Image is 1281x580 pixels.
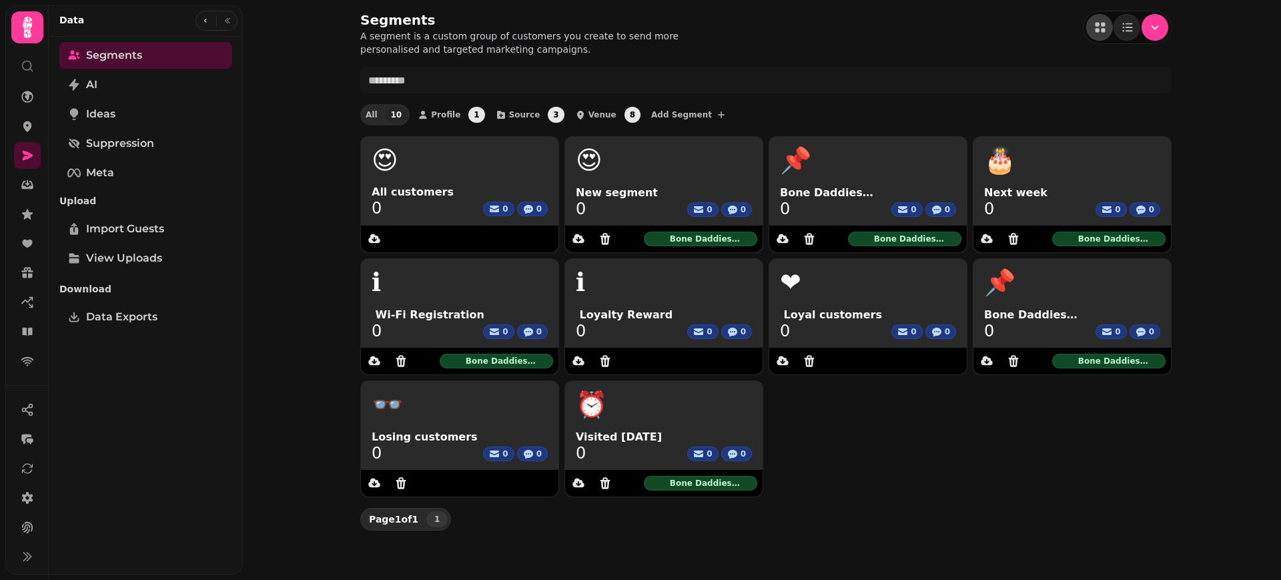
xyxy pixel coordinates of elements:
span: 10 [386,107,408,123]
a: Data Exports [59,304,232,330]
span: 👓 [372,392,403,418]
span: Bone Daddies ([GEOGRAPHIC_DATA]) [984,307,1160,323]
button: Delete segment [388,470,414,497]
span: ️ Loyalty Reward [576,307,752,323]
button: 0 [891,324,922,339]
span: AI [86,77,97,93]
div: Bone Daddies ([GEOGRAPHIC_DATA]) [1052,232,1166,246]
a: AI [59,71,232,98]
span: 0 [502,204,508,214]
span: 0 [741,204,746,215]
button: data export [361,470,388,497]
span: Meta [86,165,114,181]
span: 3 [548,107,564,123]
button: 0 [483,447,514,461]
span: Data Exports [86,309,157,325]
button: 0 [925,324,956,339]
button: 0 [687,202,718,217]
button: Source3 [490,104,567,125]
h2: Segments [360,11,616,29]
h2: Data [59,13,84,27]
a: 0 [780,201,790,217]
span: 0 [536,326,542,337]
div: Bone Daddies ([GEOGRAPHIC_DATA]) [1052,354,1166,368]
span: 0 [1149,326,1154,337]
span: 0 [707,326,712,337]
button: 0 [1096,324,1126,339]
nav: Pagination [426,511,448,527]
button: data export [361,226,388,252]
button: Delete segment [592,348,618,374]
span: All customers [372,184,548,200]
button: data export [973,348,1000,374]
a: 0 [576,323,586,339]
span: 0 [945,326,950,337]
button: data export [361,348,388,374]
span: Profile [431,111,460,119]
button: Delete segment [388,348,414,374]
button: 0 [483,324,514,339]
div: Bone Daddies ([GEOGRAPHIC_DATA]) [644,232,757,246]
span: Import Guests [86,221,164,237]
button: data export [769,348,796,374]
p: A segment is a custom group of customers you create to send more personalised and targeted market... [360,29,702,56]
button: 0 [891,202,922,217]
a: 0 [576,445,586,461]
a: Import Guests [59,216,232,242]
span: 🎂 [984,148,1015,174]
button: Delete segment [592,470,618,497]
button: Delete segment [592,226,618,252]
span: Suppression [86,135,154,152]
span: ⏰ [576,392,607,418]
button: 1 [426,511,448,527]
a: Meta [59,160,232,186]
span: ℹ [372,270,381,296]
span: ℹ [576,270,585,296]
button: 0 [517,202,548,216]
span: 0 [1115,326,1120,337]
span: 0 [502,326,508,337]
button: data export [769,226,796,252]
button: 0 [721,447,752,461]
span: New segment [576,185,752,201]
span: Next week [984,185,1160,201]
button: 0 [721,202,752,217]
span: Venue [588,111,616,119]
button: data export [565,348,592,374]
span: 0 [536,449,542,459]
span: 📌 [984,270,1015,296]
button: as-grid [1086,14,1113,41]
div: Bone Daddies ([GEOGRAPHIC_DATA]) [440,354,553,368]
button: 0 [517,324,548,339]
span: 0 [536,204,542,214]
span: 0 [707,204,712,215]
button: Delete segment [1000,348,1027,374]
a: Suppression [59,130,232,157]
button: 0 [925,202,956,217]
span: Segments [86,47,142,63]
button: 0 [721,324,752,339]
a: 0 [984,323,994,339]
button: Add Segment [646,104,732,125]
a: 0 [372,323,382,339]
button: 0 [1096,202,1126,217]
button: 0 [517,447,548,461]
p: Download [59,277,232,301]
button: 0 [1130,202,1160,217]
span: 😍 [372,148,398,173]
a: Ideas [59,101,232,127]
span: Add Segment [651,111,712,119]
a: 0 [372,445,382,461]
button: as-table [1114,14,1140,41]
span: 0 [372,200,382,216]
button: data export [565,226,592,252]
span: ️ Loyal customers [780,307,956,323]
a: 0 [576,201,586,217]
button: Menu [1142,14,1168,41]
span: 0 [741,449,746,459]
button: 0 [1130,324,1160,339]
span: All [366,111,378,119]
span: 0 [502,449,508,459]
span: 0 [911,204,916,215]
button: 0 [687,447,718,461]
